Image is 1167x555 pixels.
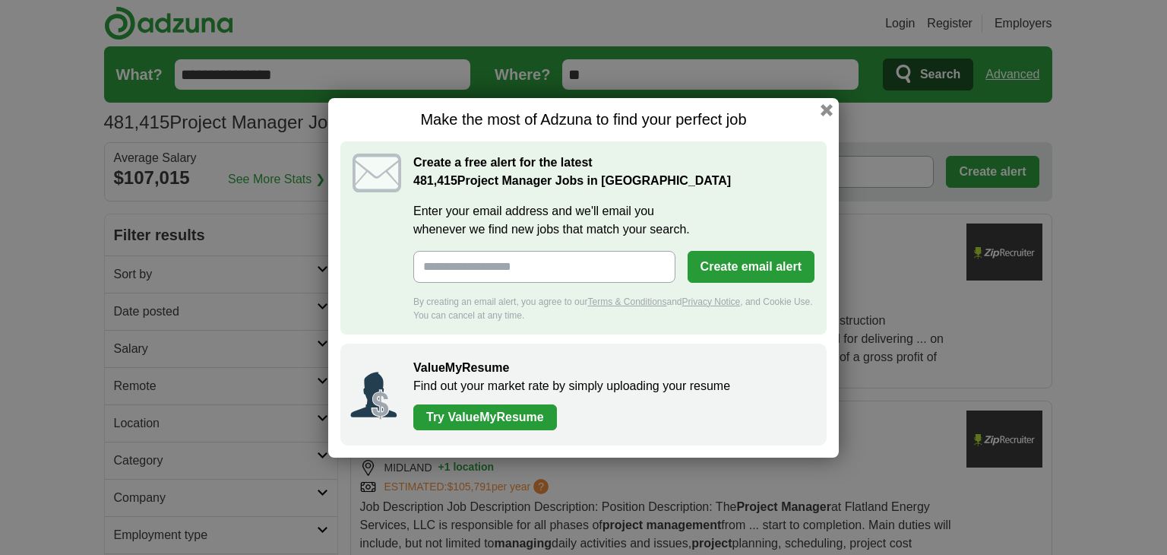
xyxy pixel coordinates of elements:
[587,297,666,307] a: Terms & Conditions
[413,202,814,239] label: Enter your email address and we'll email you whenever we find new jobs that match your search.
[413,359,811,377] h2: ValueMyResume
[413,174,731,187] strong: Project Manager Jobs in [GEOGRAPHIC_DATA]
[413,377,811,395] p: Find out your market rate by simply uploading your resume
[340,110,827,129] h1: Make the most of Adzuna to find your perfect job
[353,154,401,192] img: icon_email.svg
[413,172,457,190] span: 481,415
[413,154,814,190] h2: Create a free alert for the latest
[682,297,741,307] a: Privacy Notice
[688,251,814,283] button: Create email alert
[413,404,557,430] a: Try ValueMyResume
[413,295,814,322] div: By creating an email alert, you agree to our and , and Cookie Use. You can cancel at any time.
